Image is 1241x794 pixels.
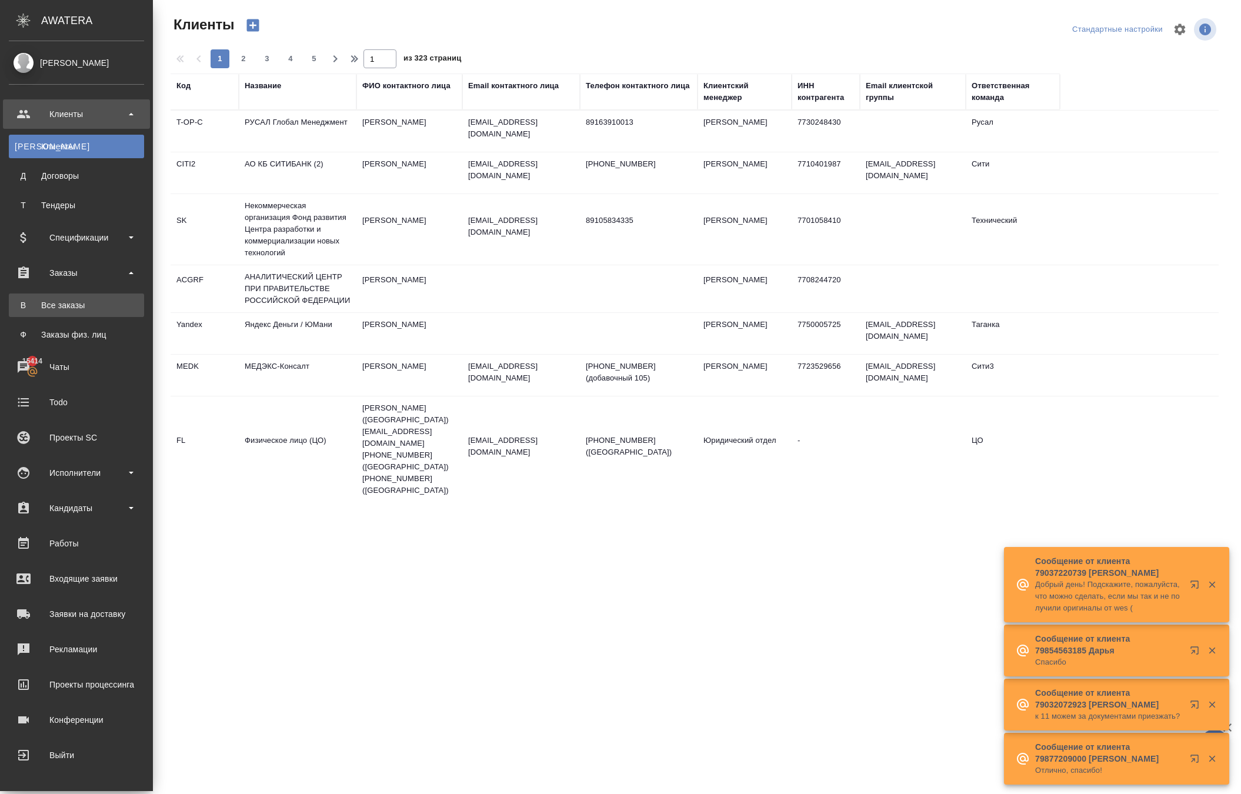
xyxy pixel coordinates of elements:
[356,313,462,354] td: [PERSON_NAME]
[15,141,138,152] div: Клиенты
[860,313,966,354] td: [EMAIL_ADDRESS][DOMAIN_NAME]
[860,355,966,396] td: [EMAIL_ADDRESS][DOMAIN_NAME]
[9,746,144,764] div: Выйти
[468,361,574,384] p: [EMAIL_ADDRESS][DOMAIN_NAME]
[15,355,49,367] span: 15414
[792,268,860,309] td: 7708244720
[1183,639,1211,667] button: Открыть в новой вкладке
[9,499,144,517] div: Кандидаты
[3,352,150,382] a: 15414Чаты
[171,209,239,250] td: SK
[234,53,253,65] span: 2
[698,111,792,152] td: [PERSON_NAME]
[9,229,144,246] div: Спецификации
[239,429,356,470] td: Физическое лицо (ЦО)
[586,116,692,128] p: 89163910013
[792,355,860,396] td: 7723529656
[792,313,860,354] td: 7750005725
[239,355,356,396] td: МЕДЭКС-Консалт
[356,268,462,309] td: [PERSON_NAME]
[9,464,144,482] div: Исполнители
[1035,656,1182,668] p: Спасибо
[860,152,966,194] td: [EMAIL_ADDRESS][DOMAIN_NAME]
[305,49,323,68] button: 5
[171,313,239,354] td: Yandex
[468,116,574,140] p: [EMAIL_ADDRESS][DOMAIN_NAME]
[356,355,462,396] td: [PERSON_NAME]
[258,53,276,65] span: 3
[41,9,153,32] div: AWATERA
[171,268,239,309] td: ACGRF
[171,152,239,194] td: CITI2
[966,355,1060,396] td: Сити3
[305,53,323,65] span: 5
[3,423,150,452] a: Проекты SC
[1200,699,1224,710] button: Закрыть
[792,209,860,250] td: 7701058410
[3,705,150,735] a: Конференции
[15,199,138,211] div: Тендеры
[171,429,239,470] td: FL
[3,599,150,629] a: Заявки на доставку
[3,670,150,699] a: Проекты процессинга
[966,429,1060,470] td: ЦО
[171,15,234,34] span: Клиенты
[468,435,574,458] p: [EMAIL_ADDRESS][DOMAIN_NAME]
[1194,18,1219,41] span: Посмотреть информацию
[966,209,1060,250] td: Технический
[9,711,144,729] div: Конференции
[9,393,144,411] div: Todo
[698,209,792,250] td: [PERSON_NAME]
[3,564,150,593] a: Входящие заявки
[15,299,138,311] div: Все заказы
[9,105,144,123] div: Клиенты
[1200,645,1224,656] button: Закрыть
[9,264,144,282] div: Заказы
[798,80,854,104] div: ИНН контрагента
[239,194,356,265] td: Некоммерческая организация Фонд развития Центра разработки и коммерциализации новых технологий
[586,215,692,226] p: 89105834335
[1200,579,1224,590] button: Закрыть
[356,111,462,152] td: [PERSON_NAME]
[866,80,960,104] div: Email клиентской группы
[1183,573,1211,601] button: Открыть в новой вкладке
[239,111,356,152] td: РУСАЛ Глобал Менеджмент
[1035,687,1182,710] p: Сообщение от клиента 79032072923 [PERSON_NAME]
[9,164,144,188] a: ДДоговоры
[586,80,690,92] div: Телефон контактного лица
[9,135,144,158] a: [PERSON_NAME]Клиенты
[15,170,138,182] div: Договоры
[792,111,860,152] td: 7730248430
[9,56,144,69] div: [PERSON_NAME]
[9,605,144,623] div: Заявки на доставку
[1035,741,1182,765] p: Сообщение от клиента 79877209000 [PERSON_NAME]
[468,215,574,238] p: [EMAIL_ADDRESS][DOMAIN_NAME]
[9,570,144,588] div: Входящие заявки
[1200,753,1224,764] button: Закрыть
[9,640,144,658] div: Рекламации
[9,676,144,693] div: Проекты процессинга
[245,80,281,92] div: Название
[356,209,462,250] td: [PERSON_NAME]
[1183,747,1211,775] button: Открыть в новой вкладке
[1035,710,1182,722] p: к 11 можем за документами приезжать?
[1069,21,1166,39] div: split button
[1166,15,1194,44] span: Настроить таблицу
[966,313,1060,354] td: Таганка
[3,388,150,417] a: Todo
[1035,555,1182,579] p: Сообщение от клиента 79037220739 [PERSON_NAME]
[972,80,1054,104] div: Ответственная команда
[3,740,150,770] a: Выйти
[9,293,144,317] a: ВВсе заказы
[176,80,191,92] div: Код
[403,51,461,68] span: из 323 страниц
[356,152,462,194] td: [PERSON_NAME]
[362,80,451,92] div: ФИО контактного лица
[698,429,792,470] td: Юридический отдел
[586,158,692,170] p: [PHONE_NUMBER]
[258,49,276,68] button: 3
[1183,693,1211,721] button: Открыть в новой вкладке
[698,313,792,354] td: [PERSON_NAME]
[356,396,462,502] td: [PERSON_NAME] ([GEOGRAPHIC_DATA]) [EMAIL_ADDRESS][DOMAIN_NAME] [PHONE_NUMBER] ([GEOGRAPHIC_DATA])...
[1035,633,1182,656] p: Сообщение от клиента 79854563185 Дарья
